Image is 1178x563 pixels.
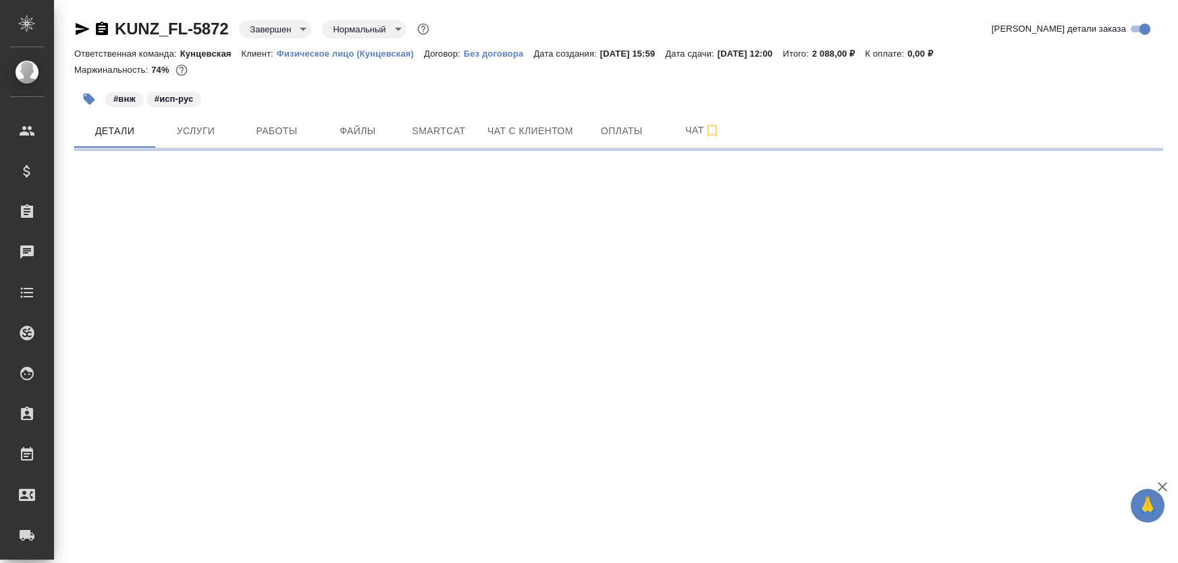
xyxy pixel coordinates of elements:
[424,49,464,59] p: Договор:
[329,24,390,35] button: Нормальный
[464,47,534,59] a: Без договора
[180,49,242,59] p: Кунцевская
[242,49,277,59] p: Клиент:
[322,20,406,38] div: Завершен
[1131,489,1164,523] button: 🙏
[246,24,295,35] button: Завершен
[907,49,943,59] p: 0,00 ₽
[104,92,145,104] span: внж
[173,61,190,79] button: 449.50 RUB;
[74,84,104,114] button: Добавить тэг
[600,49,666,59] p: [DATE] 15:59
[665,49,717,59] p: Дата сдачи:
[718,49,783,59] p: [DATE] 12:00
[277,49,424,59] p: Физическое лицо (Кунцевская)
[464,49,534,59] p: Без договора
[155,92,194,106] p: #исп-рус
[163,123,228,140] span: Услуги
[589,123,654,140] span: Оплаты
[670,122,735,139] span: Чат
[704,123,720,139] svg: Подписаться
[406,123,471,140] span: Smartcat
[82,123,147,140] span: Детали
[74,65,151,75] p: Маржинальность:
[325,123,390,140] span: Файлы
[782,49,811,59] p: Итого:
[244,123,309,140] span: Работы
[812,49,865,59] p: 2 088,00 ₽
[239,20,311,38] div: Завершен
[145,92,203,104] span: исп-рус
[74,49,180,59] p: Ответственная команда:
[414,20,432,38] button: Доп статусы указывают на важность/срочность заказа
[94,21,110,37] button: Скопировать ссылку
[74,21,90,37] button: Скопировать ссылку для ЯМессенджера
[115,20,228,38] a: KUNZ_FL-5872
[1136,492,1159,520] span: 🙏
[533,49,599,59] p: Дата создания:
[151,65,172,75] p: 74%
[992,22,1126,36] span: [PERSON_NAME] детали заказа
[487,123,573,140] span: Чат с клиентом
[277,47,424,59] a: Физическое лицо (Кунцевская)
[865,49,908,59] p: К оплате:
[113,92,136,106] p: #внж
